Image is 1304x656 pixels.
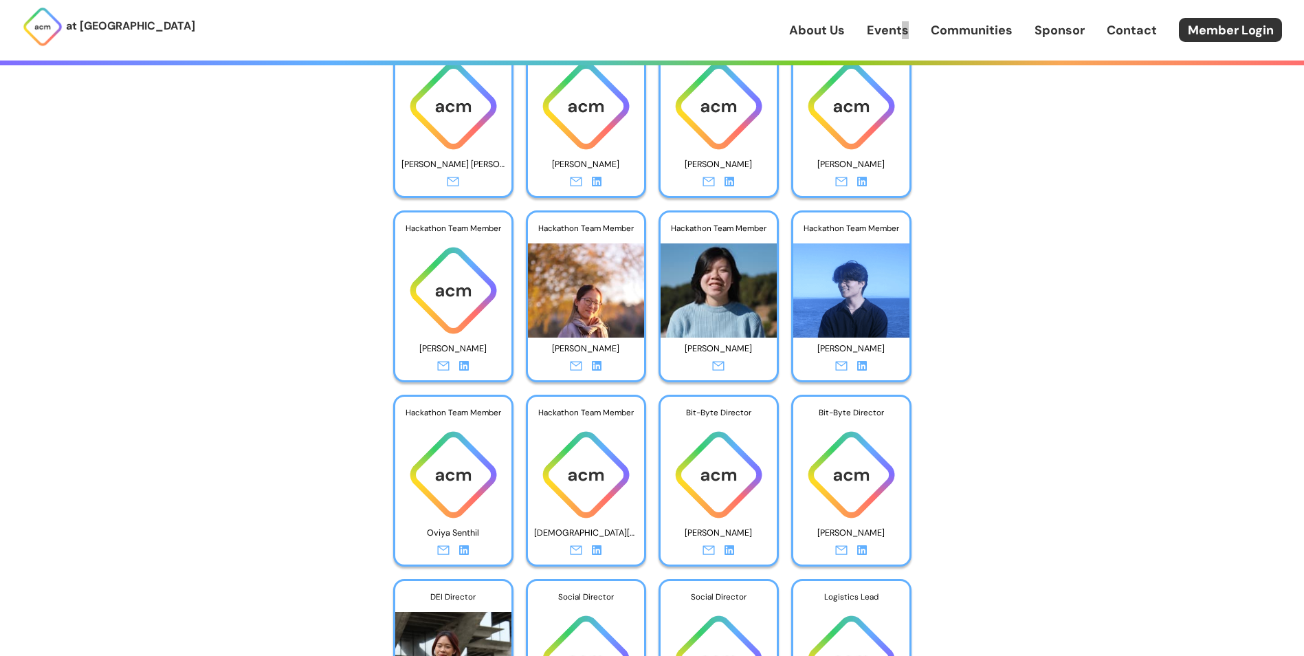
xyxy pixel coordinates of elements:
[528,232,644,338] img: Photo of Serena Chen
[395,428,511,522] img: ACM logo
[22,6,195,47] a: at [GEOGRAPHIC_DATA]
[528,428,644,522] img: ACM logo
[799,523,903,544] p: [PERSON_NAME]
[661,59,777,153] img: ACM logo
[1179,18,1282,42] a: Member Login
[1107,21,1157,39] a: Contact
[534,338,638,360] p: [PERSON_NAME]
[395,59,511,153] img: ACM logo
[22,6,63,47] img: ACM Logo
[395,212,511,244] div: Hackathon Team Member
[528,581,644,613] div: Social Director
[395,581,511,613] div: DEI Director
[793,581,909,613] div: Logistics Lead
[793,428,909,522] img: ACM logo
[66,17,195,35] p: at [GEOGRAPHIC_DATA]
[534,154,638,175] p: [PERSON_NAME]
[793,397,909,428] div: Bit-Byte Director
[534,523,638,544] p: [DEMOGRAPHIC_DATA][PERSON_NAME]
[401,154,505,175] p: [PERSON_NAME] [PERSON_NAME]
[799,338,903,360] p: [PERSON_NAME]
[793,59,909,153] img: ACM logo
[667,338,771,360] p: [PERSON_NAME]
[1035,21,1085,39] a: Sponsor
[395,397,511,428] div: Hackathon Team Member
[931,21,1013,39] a: Communities
[661,428,777,522] img: ACM logo
[667,523,771,544] p: [PERSON_NAME]
[793,212,909,244] div: Hackathon Team Member
[528,59,644,153] img: ACM logo
[528,397,644,428] div: Hackathon Team Member
[661,232,777,338] img: Photo of Serena Chuang
[401,523,505,544] p: Oviya Senthil
[395,243,511,338] img: ACM logo
[528,212,644,244] div: Hackathon Team Member
[789,21,845,39] a: About Us
[793,232,909,338] img: Photo of Ryan Ni
[867,21,909,39] a: Events
[661,581,777,613] div: Social Director
[401,338,505,360] p: [PERSON_NAME]
[799,154,903,175] p: [PERSON_NAME]
[667,154,771,175] p: [PERSON_NAME]
[661,212,777,244] div: Hackathon Team Member
[661,397,777,428] div: Bit-Byte Director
